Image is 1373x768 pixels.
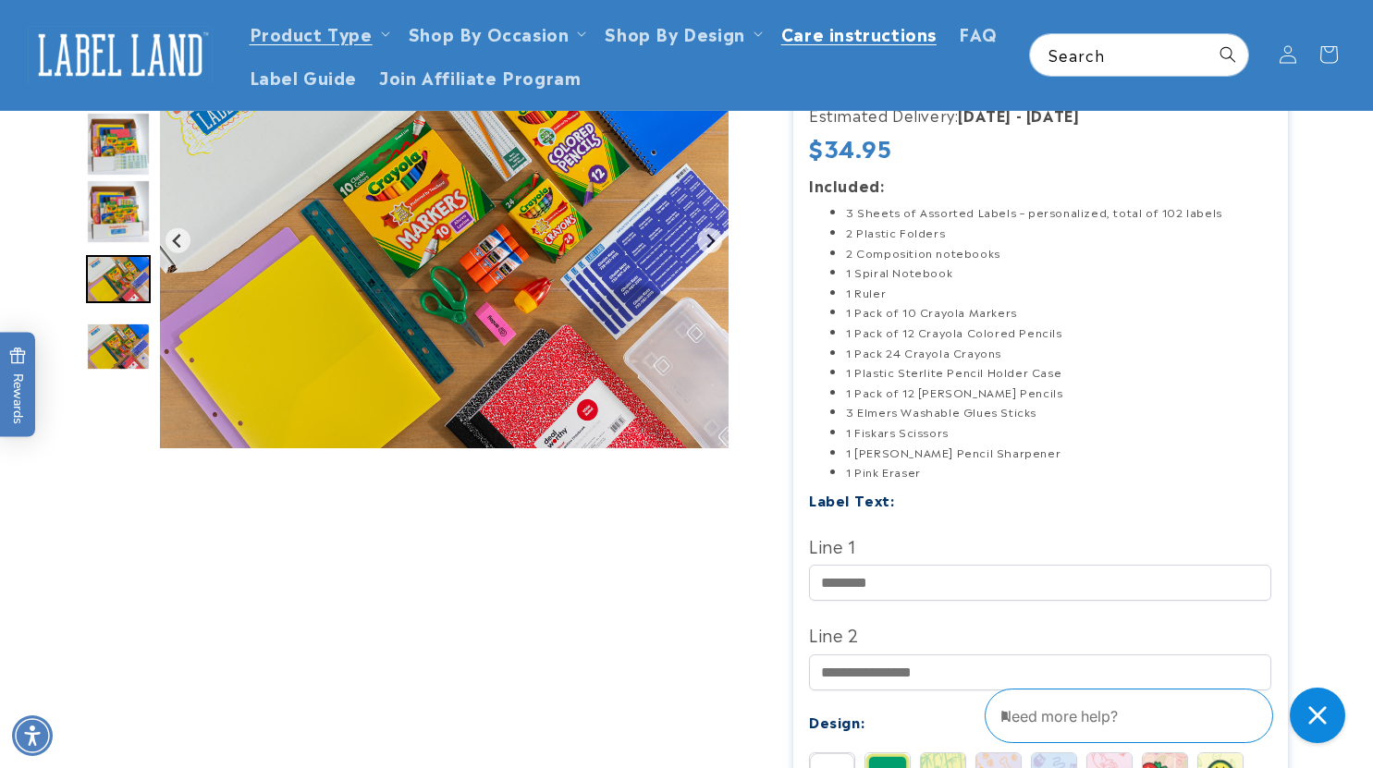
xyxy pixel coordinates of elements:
[846,202,1271,223] li: 3 Sheets of Assorted Labels – personalized, total of 102 labels
[594,11,769,55] summary: Shop By Design
[86,179,151,244] img: null
[239,11,398,55] summary: Product Type
[250,66,358,87] span: Label Guide
[1026,104,1080,126] strong: [DATE]
[86,112,151,177] img: null
[86,112,151,177] div: Go to slide 4
[1208,34,1248,75] button: Search
[9,347,27,423] span: Rewards
[846,243,1271,263] li: 2 Composition notebooks
[379,66,581,87] span: Join Affiliate Program
[846,223,1271,243] li: 2 Plastic Folders
[86,255,151,303] img: null
[846,323,1271,343] li: 1 Pack of 12 Crayola Colored Pencils
[165,228,190,253] button: Previous slide
[846,302,1271,323] li: 1 Pack of 10 Crayola Markers
[21,19,220,91] a: Label Land
[697,228,722,253] button: Next slide
[846,343,1271,363] li: 1 Pack 24 Crayola Crayons
[948,11,1009,55] a: FAQ
[86,314,151,379] div: Go to slide 7
[846,383,1271,403] li: 1 Pack of 12 [PERSON_NAME] Pencils
[846,262,1271,283] li: 1 Spiral Notebook
[605,20,744,45] a: Shop By Design
[86,322,151,371] img: null
[86,179,151,244] div: Go to slide 5
[28,26,213,83] img: Label Land
[846,402,1271,422] li: 3 Elmers Washable Glues Sticks
[809,133,892,162] span: $34.95
[846,283,1271,303] li: 1 Ruler
[1016,104,1023,126] strong: -
[86,33,747,457] media-gallery: Gallery Viewer
[239,55,369,98] a: Label Guide
[86,247,151,311] div: Go to slide 6
[12,715,53,756] div: Accessibility Menu
[846,443,1271,463] li: 1 [PERSON_NAME] Pencil Sharpener
[985,681,1355,750] iframe: Gorgias Floating Chat
[809,619,1271,649] label: Line 2
[809,711,864,732] label: Design:
[250,20,373,45] a: Product Type
[809,530,1271,560] label: Line 1
[846,362,1271,383] li: 1 Plastic Sterlite Pencil Holder Case
[770,11,948,55] a: Care instructions
[781,22,937,43] span: Care instructions
[409,22,570,43] span: Shop By Occasion
[809,489,895,510] label: Label Text:
[958,104,1011,126] strong: [DATE]
[846,462,1271,482] li: 1 Pink Eraser
[959,22,998,43] span: FAQ
[368,55,592,98] a: Join Affiliate Program
[809,102,1271,128] p: Estimated Delivery:
[398,11,595,55] summary: Shop By Occasion
[809,174,884,196] strong: Included:
[846,422,1271,443] li: 1 Fiskars Scissors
